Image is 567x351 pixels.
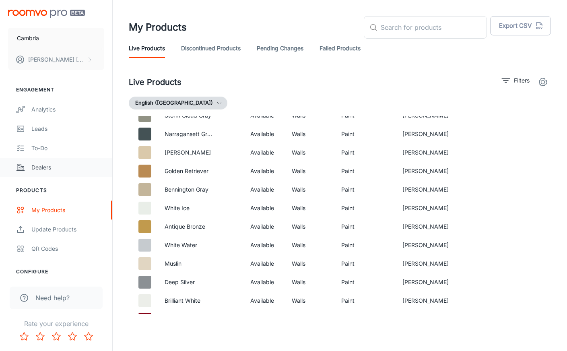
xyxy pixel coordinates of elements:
button: Rate 3 star [48,328,64,345]
div: Update Products [31,225,104,234]
a: White Water [165,242,197,248]
a: Deep Silver [165,279,195,285]
a: Live Products [129,39,165,58]
td: Available [244,143,285,162]
td: Paint [335,254,396,273]
td: Walls [285,217,335,236]
p: Filters [514,76,530,85]
td: [PERSON_NAME] [396,273,457,291]
div: My Products [31,206,104,215]
h2: Live Products [129,76,181,88]
td: Available [244,236,285,254]
span: Need help? [35,293,70,303]
td: Walls [285,254,335,273]
td: Paint [335,162,396,180]
button: settings [535,74,551,90]
td: Walls [285,310,335,328]
input: Search for products [381,16,487,39]
td: [PERSON_NAME] [396,125,457,143]
button: Export CSV [490,16,551,35]
td: Available [244,180,285,199]
a: Failed Products [320,39,361,58]
button: [PERSON_NAME] [PERSON_NAME] [8,49,104,70]
a: Narragansett Green [165,130,217,137]
td: Paint [335,180,396,199]
td: Available [244,291,285,310]
h1: My Products [129,20,187,35]
td: Available [244,273,285,291]
td: [PERSON_NAME] [396,180,457,199]
td: Walls [285,143,335,162]
td: [PERSON_NAME] [396,217,457,236]
td: Cambria [396,310,457,328]
td: Available [244,125,285,143]
td: Paint [335,143,396,162]
td: Walls [285,291,335,310]
a: Muslin [165,260,181,267]
td: Brick And Stone [335,310,396,328]
td: Walls [285,273,335,291]
td: [PERSON_NAME] [396,254,457,273]
button: English ([GEOGRAPHIC_DATA]) [129,97,227,109]
a: Pending Changes [257,39,303,58]
td: [PERSON_NAME] [396,199,457,217]
a: [PERSON_NAME] [165,149,211,156]
td: Available [244,254,285,273]
div: To-do [31,144,104,153]
a: Storm Cloud Gray [165,112,211,119]
a: Discontinued Products [181,39,241,58]
a: Bennington Gray [165,186,208,193]
button: Rate 5 star [80,328,97,345]
button: Rate 2 star [32,328,48,345]
button: Rate 4 star [64,328,80,345]
td: Walls [285,199,335,217]
td: [PERSON_NAME] [396,143,457,162]
td: Walls [285,125,335,143]
button: Cambria [8,28,104,49]
td: [PERSON_NAME] [396,291,457,310]
td: [PERSON_NAME] [396,162,457,180]
p: [PERSON_NAME] [PERSON_NAME] [28,55,85,64]
button: filter [500,74,532,87]
td: Paint [335,273,396,291]
td: Paint [335,217,396,236]
td: [PERSON_NAME] [396,236,457,254]
td: Available [244,162,285,180]
div: QR Codes [31,244,104,253]
a: White Ice [165,204,190,211]
a: Brilliant White [165,297,200,304]
td: Walls [285,236,335,254]
td: Walls [285,162,335,180]
td: Available [244,199,285,217]
td: Paint [335,236,396,254]
p: Rate your experience [6,319,106,328]
a: Antique Bronze [165,223,205,230]
td: Paint [335,199,396,217]
td: Available [244,217,285,236]
td: Paint [335,291,396,310]
a: Golden Retriever [165,167,208,174]
div: Analytics [31,105,104,114]
div: Leads [31,124,104,133]
td: Walls [285,180,335,199]
td: Available [244,310,285,328]
div: Dealers [31,163,104,172]
button: Rate 1 star [16,328,32,345]
p: Cambria [17,34,39,43]
td: Paint [335,125,396,143]
img: Roomvo PRO Beta [8,10,85,18]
